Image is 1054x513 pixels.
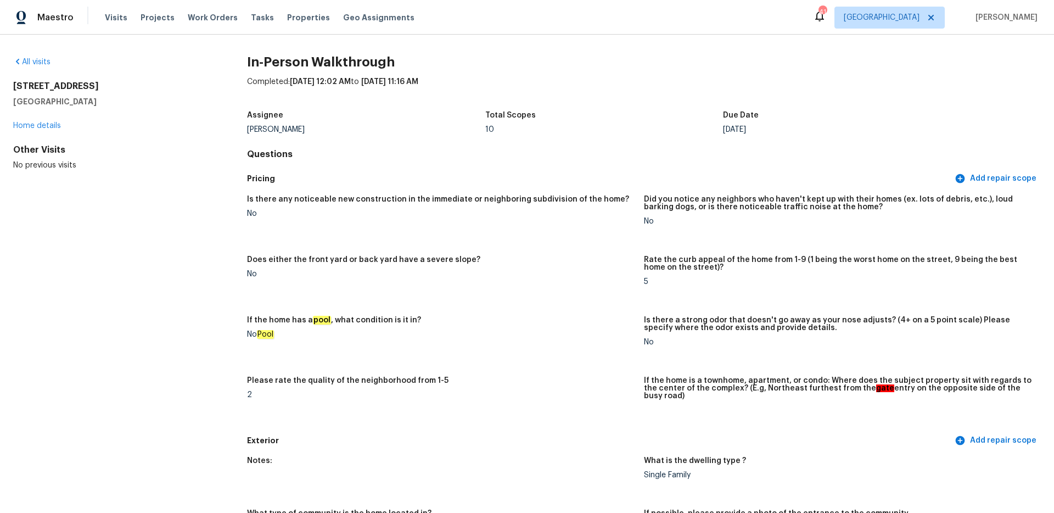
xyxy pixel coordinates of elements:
span: Maestro [37,12,74,23]
div: No [644,338,1032,346]
h5: Is there any noticeable new construction in the immediate or neighboring subdivision of the home? [247,196,629,203]
div: Completed: to [247,76,1041,105]
h5: Pricing [247,173,952,185]
h5: Total Scopes [485,111,536,119]
span: Visits [105,12,127,23]
button: Add repair scope [952,169,1041,189]
div: No [644,218,1032,225]
h5: [GEOGRAPHIC_DATA] [13,96,212,107]
em: pool [313,316,331,325]
button: Add repair scope [952,431,1041,451]
span: [PERSON_NAME] [971,12,1038,23]
span: [GEOGRAPHIC_DATA] [844,12,920,23]
span: Properties [287,12,330,23]
h5: Rate the curb appeal of the home from 1-9 (1 being the worst home on the street, 9 being the best... [644,256,1032,271]
div: No [247,210,635,218]
span: Geo Assignments [343,12,414,23]
span: [DATE] 11:16 AM [361,78,418,86]
h5: What is the dwelling type ? [644,457,746,465]
h5: Notes: [247,457,272,465]
h2: In-Person Walkthrough [247,57,1041,68]
div: No [247,331,635,338]
h5: Exterior [247,435,952,447]
div: 10 [485,126,724,133]
span: No previous visits [13,161,76,169]
div: No [247,270,635,278]
h5: Please rate the quality of the neighborhood from 1-5 [247,377,448,384]
h5: Does either the front yard or back yard have a severe slope? [247,256,480,264]
span: [DATE] 12:02 AM [290,78,351,86]
span: Work Orders [188,12,238,23]
em: Pool [257,330,274,339]
h5: Due Date [723,111,759,119]
em: gate [876,384,894,392]
div: [PERSON_NAME] [247,126,485,133]
div: Other Visits [13,144,212,155]
div: 41 [818,7,826,18]
h5: Did you notice any neighbors who haven't kept up with their homes (ex. lots of debris, etc.), lou... [644,196,1032,211]
h5: If the home is a townhome, apartment, or condo: Where does the subject property sit with regards ... [644,377,1032,400]
h4: Questions [247,149,1041,160]
div: [DATE] [723,126,961,133]
div: 5 [644,278,1032,286]
h5: Assignee [247,111,283,119]
h5: Is there a strong odor that doesn't go away as your nose adjusts? (4+ on a 5 point scale) Please ... [644,316,1032,332]
h5: If the home has a , what condition is it in? [247,316,421,324]
a: All visits [13,58,51,66]
div: Single Family [644,471,1032,479]
a: Home details [13,122,61,130]
span: Add repair scope [957,172,1036,186]
div: 2 [247,391,635,399]
span: Add repair scope [957,434,1036,448]
span: Tasks [251,14,274,21]
span: Projects [141,12,175,23]
h2: [STREET_ADDRESS] [13,81,212,92]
